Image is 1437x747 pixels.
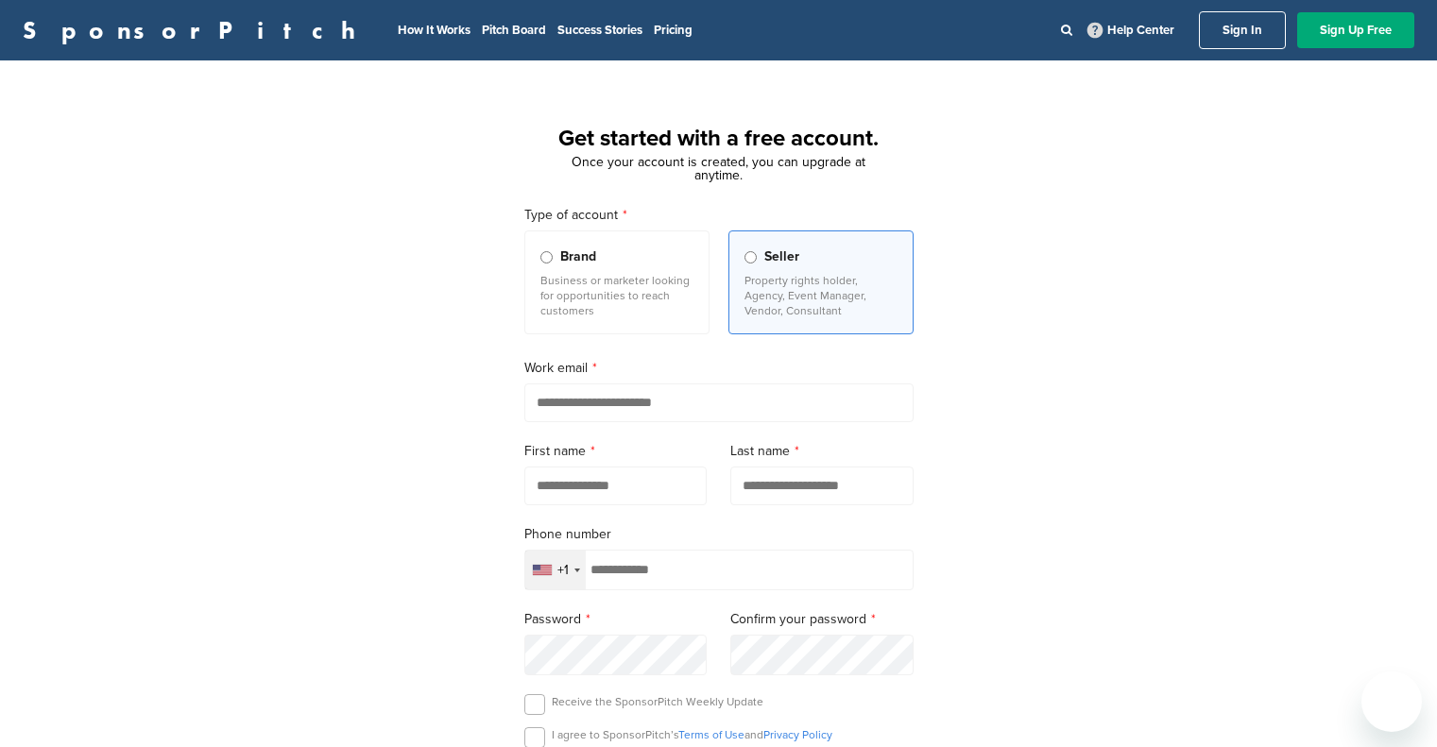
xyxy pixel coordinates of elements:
label: Last name [730,441,914,462]
span: Once your account is created, you can upgrade at anytime. [572,154,865,183]
a: Pitch Board [482,23,546,38]
a: Pricing [654,23,693,38]
div: Selected country [525,551,586,589]
a: Sign Up Free [1297,12,1414,48]
a: Success Stories [557,23,642,38]
label: Work email [524,358,914,379]
label: Type of account [524,205,914,226]
p: Business or marketer looking for opportunities to reach customers [540,273,693,318]
a: Terms of Use [678,728,744,741]
input: Seller Property rights holder, Agency, Event Manager, Vendor, Consultant [744,251,757,263]
span: Brand [560,246,596,267]
input: Brand Business or marketer looking for opportunities to reach customers [540,251,553,263]
p: I agree to SponsorPitch’s and [552,727,832,742]
label: Confirm your password [730,609,914,630]
a: Help Center [1084,19,1178,42]
label: Phone number [524,524,914,545]
h1: Get started with a free account. [502,122,936,156]
a: Privacy Policy [763,728,832,741]
div: +1 [557,564,569,577]
a: How It Works [398,23,470,38]
iframe: Button to launch messaging window [1361,671,1422,732]
p: Receive the SponsorPitch Weekly Update [552,694,763,709]
p: Property rights holder, Agency, Event Manager, Vendor, Consultant [744,273,898,318]
label: Password [524,609,708,630]
label: First name [524,441,708,462]
a: SponsorPitch [23,18,368,42]
a: Sign In [1199,11,1286,49]
span: Seller [764,246,799,267]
